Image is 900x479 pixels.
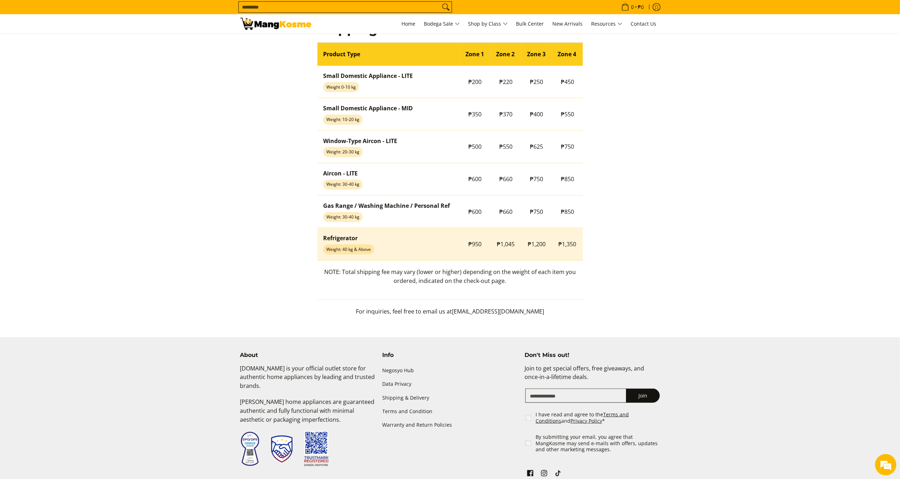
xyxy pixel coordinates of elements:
[570,417,602,424] a: Privacy Policy
[499,208,512,216] span: ₱660
[619,3,646,11] span: •
[4,194,136,219] textarea: Type your message and hit 'Enter'
[317,268,583,293] p: NOTE: Total shipping fee may vary (lower or higher) depending on the weight of each item you orde...
[383,378,518,391] a: Data Privacy
[323,244,374,254] span: Weight: 40 kg & Above
[323,147,363,157] span: Weight: 20-30 kg
[240,398,375,431] p: [PERSON_NAME] home appliances are guaranteed authentic and fully functional with minimal aestheti...
[588,14,626,33] a: Resources
[460,66,491,98] td: ₱200
[561,110,574,118] span: ₱550
[317,307,583,323] p: For inquiries, feel free to email us at
[553,20,583,27] span: New Arrivals
[440,2,452,12] button: Search
[626,389,660,403] button: Join
[323,137,397,145] strong: Window-Type Aircon - LITE
[465,14,511,33] a: Shop by Class
[561,175,574,183] span: ₱850
[402,20,416,27] span: Home
[499,143,512,151] span: ₱550
[558,50,576,58] strong: Zone 4
[383,364,518,378] a: Negosyo Hub
[240,18,311,30] img: Shipping &amp; Delivery Page l Mang Kosme: Home Appliances Warehouse Sale!
[323,72,413,80] strong: Small Domestic Appliance - LITE
[271,436,293,463] img: Trustmark Seal
[424,20,460,28] span: Bodega Sale
[631,20,657,27] span: Contact Us
[536,411,660,424] label: I have read and agree to the and *
[240,364,375,398] p: [DOMAIN_NAME] is your official outlet store for authentic home appliances by leading and trusted ...
[469,240,482,248] span: ₱950
[323,82,359,92] span: Weight 0-10 kg
[383,391,518,405] a: Shipping & Delivery
[304,431,329,467] img: Trustmark QR
[421,14,463,33] a: Bodega Sale
[536,411,629,424] a: Terms and Conditions
[536,434,660,453] label: By submitting your email, you agree that MangKosme may send e-mails with offers, updates and othe...
[117,4,134,21] div: Minimize live chat window
[398,14,419,33] a: Home
[41,90,98,162] span: We're online!
[525,352,660,359] h4: Don't Miss out!
[499,110,512,118] span: ₱370
[323,104,413,112] strong: Small Domestic Appliance - MID
[460,131,491,163] td: ₱500
[452,307,544,315] span: [EMAIL_ADDRESS][DOMAIN_NAME]
[37,40,120,49] div: Chat with us now
[240,431,260,467] img: Data Privacy Seal
[499,175,512,183] span: ₱660
[383,418,518,432] a: Warranty and Return Policies
[591,20,622,28] span: Resources
[323,234,358,242] strong: Refrigerator
[559,240,577,248] span: ₱1,350
[496,50,515,58] strong: Zone 2
[499,78,512,86] span: ₱220
[549,14,586,33] a: New Arrivals
[460,195,491,228] td: ₱600
[468,20,508,28] span: Shop by Class
[323,115,363,125] span: Weight: 10-20 kg
[530,110,543,118] span: ₱400
[530,175,543,183] span: ₱750
[323,202,450,210] strong: Gas Range / Washing Machine / Personal Ref
[527,50,546,58] strong: Zone 3
[460,163,491,195] td: ₱600
[513,14,548,33] a: Bulk Center
[323,180,363,190] span: Weight: 30-40 kg
[240,352,375,359] h4: About
[530,143,543,151] span: ₱625
[630,5,635,10] span: 0
[637,5,645,10] span: ₱0
[465,50,484,58] strong: Zone 1
[323,212,363,222] span: Weight: 30-40 kg
[497,240,515,248] span: ₱1,045
[627,14,660,33] a: Contact Us
[528,240,546,248] span: ₱1,200
[319,14,660,33] nav: Main Menu
[530,208,543,216] span: ₱750
[561,143,574,151] span: ₱750
[469,110,482,118] span: ₱350
[383,405,518,418] a: Terms and Condition
[323,50,360,58] strong: Product Type
[530,78,543,86] span: ₱250
[323,169,358,177] strong: Aircon - LITE
[383,352,518,359] h4: Info
[516,20,544,27] span: Bulk Center
[561,208,574,216] span: ₱850
[525,364,660,389] p: Join to get special offers, free giveaways, and once-in-a-lifetime deals.
[561,78,574,86] span: ₱450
